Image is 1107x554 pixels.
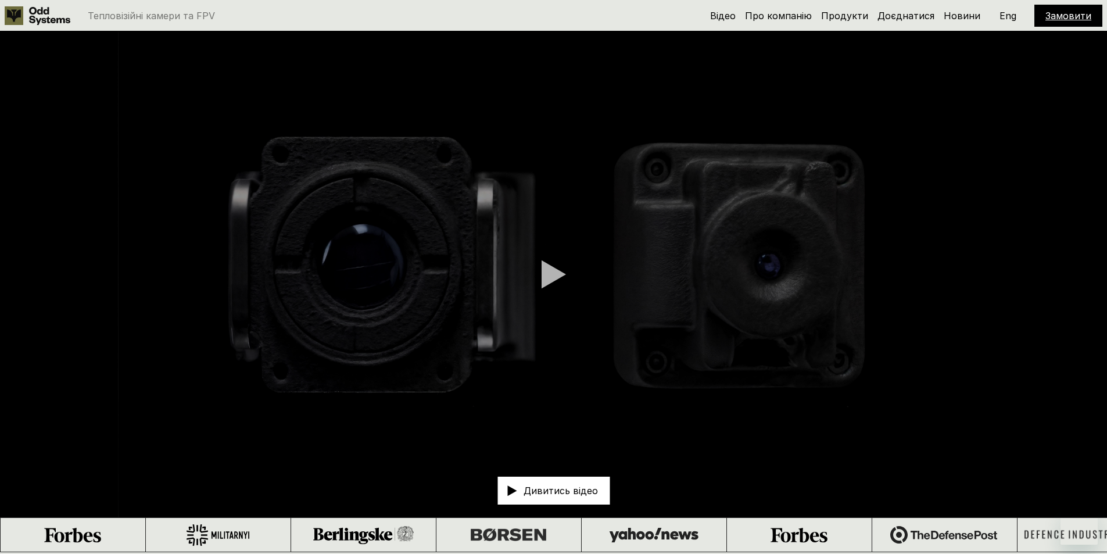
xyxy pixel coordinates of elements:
[999,11,1016,20] p: Eng
[944,10,980,22] a: Новини
[88,11,215,20] p: Тепловізійні камери та FPV
[821,10,868,22] a: Продукти
[745,10,812,22] a: Про компанію
[1061,507,1098,545] iframe: Кнопка для запуску вікна повідомлень
[710,10,736,22] a: Відео
[524,486,598,495] p: Дивитись відео
[877,10,934,22] a: Доєднатися
[1045,10,1091,22] a: Замовити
